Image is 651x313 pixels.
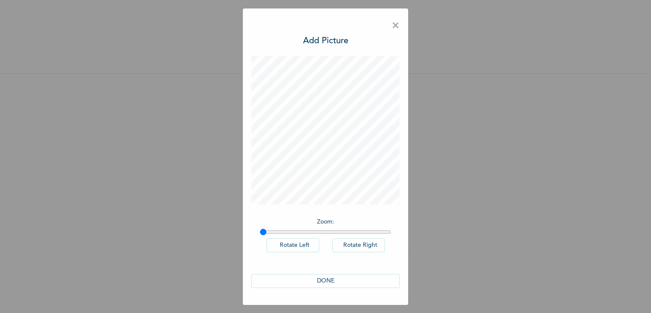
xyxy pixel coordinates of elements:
p: Zoom : [260,218,391,226]
button: Rotate Left [267,238,319,252]
button: Rotate Right [332,238,385,252]
button: DONE [251,274,400,288]
span: × [392,17,400,35]
span: Please add a recent Passport Photograph [249,156,402,190]
h3: Add Picture [303,35,348,48]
